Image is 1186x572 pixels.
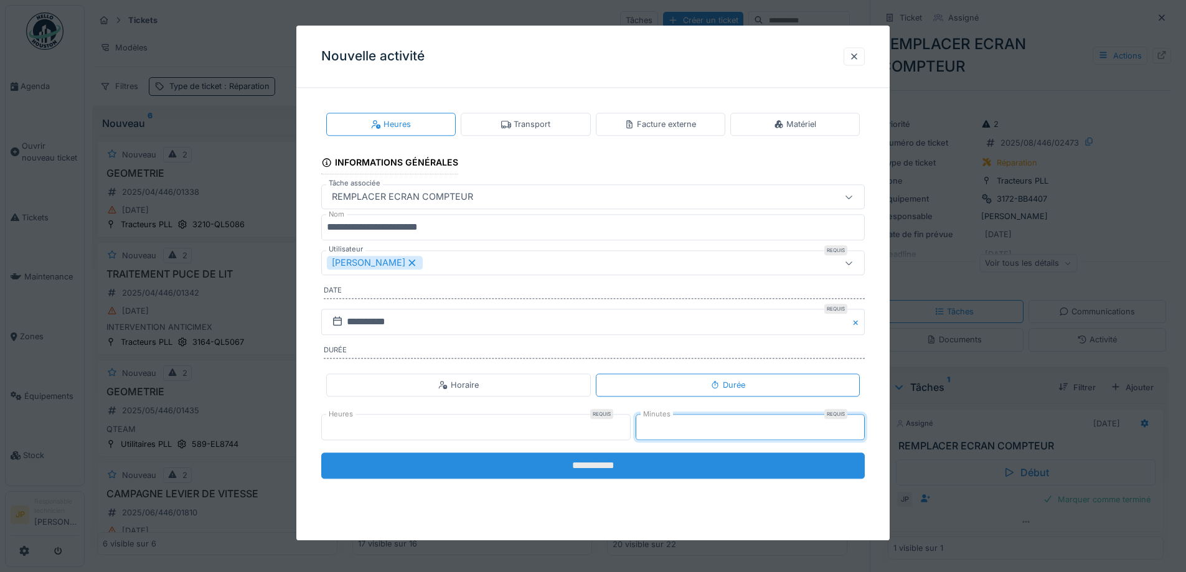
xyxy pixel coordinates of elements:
[321,49,425,64] h3: Nouvelle activité
[774,118,816,130] div: Matériel
[327,190,478,204] div: REMPLACER ECRAN COMPTEUR
[321,154,458,175] div: Informations générales
[710,379,745,391] div: Durée
[824,409,847,419] div: Requis
[624,118,696,130] div: Facture externe
[327,256,423,270] div: [PERSON_NAME]
[326,179,383,189] label: Tâche associée
[851,309,865,335] button: Close
[501,118,550,130] div: Transport
[824,304,847,314] div: Requis
[326,245,365,255] label: Utilisateur
[326,409,355,420] label: Heures
[438,379,479,391] div: Horaire
[324,345,865,359] label: Durée
[641,409,673,420] label: Minutes
[590,409,613,419] div: Requis
[326,210,347,220] label: Nom
[324,286,865,299] label: Date
[824,246,847,256] div: Requis
[371,118,411,130] div: Heures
